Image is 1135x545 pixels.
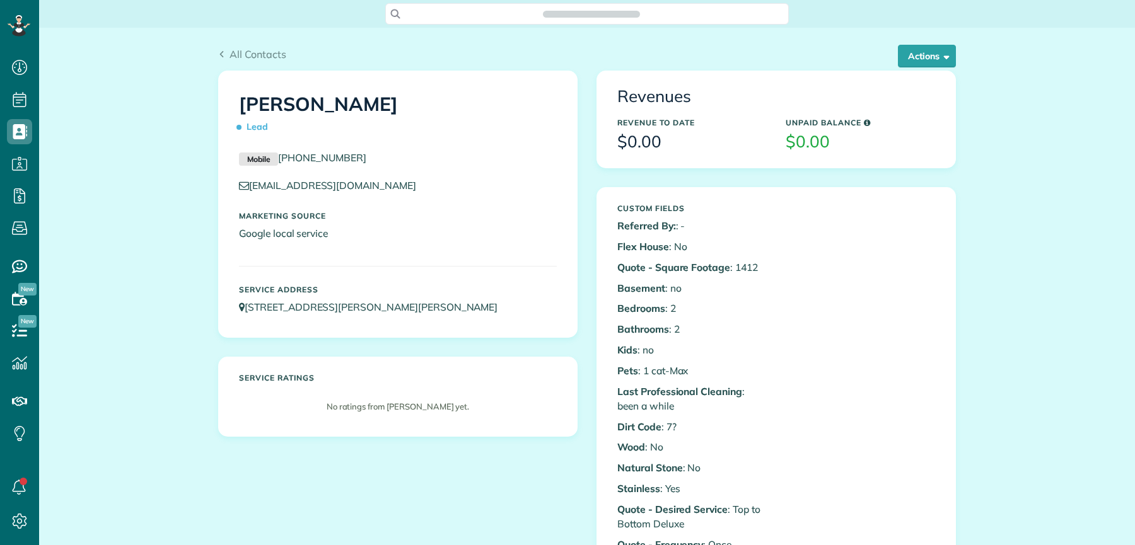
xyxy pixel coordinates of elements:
[239,116,273,138] span: Lead
[239,179,428,192] a: [EMAIL_ADDRESS][DOMAIN_NAME]
[239,285,557,294] h5: Service Address
[617,343,637,356] b: Kids
[617,88,935,106] h3: Revenues
[617,364,638,377] b: Pets
[786,133,935,151] h3: $0.00
[617,260,767,275] p: : 1412
[617,301,767,316] p: : 2
[617,364,767,378] p: : 1 cat-Max
[617,343,767,357] p: : no
[18,283,37,295] span: New
[617,118,767,127] h5: Revenue to Date
[239,226,557,241] p: Google local service
[617,219,767,233] p: : -
[617,461,683,474] b: Natural Stone
[617,420,767,434] p: : 7?
[617,323,669,335] b: Bathrooms
[218,47,286,62] a: All Contacts
[245,401,550,413] p: No ratings from [PERSON_NAME] yet.
[617,281,767,295] p: : no
[239,374,557,382] h5: Service ratings
[617,322,767,336] p: : 2
[239,94,557,138] h1: [PERSON_NAME]
[617,239,767,254] p: : No
[617,481,767,496] p: : Yes
[617,384,767,413] p: : been a while
[230,48,286,60] span: All Contacts
[617,482,660,495] b: Stainless
[239,152,278,166] small: Mobile
[18,315,37,328] span: New
[617,219,676,232] b: Referred By:
[617,461,767,475] p: : No
[786,118,935,127] h5: Unpaid Balance
[617,133,767,151] h3: $0.00
[898,45,956,67] button: Actions
[617,385,742,398] b: Last Professional Cleaning
[617,282,665,294] b: Basement
[617,204,767,212] h5: Custom Fields
[617,240,669,253] b: Flex House
[617,302,665,314] b: Bedrooms
[239,212,557,220] h5: Marketing Source
[556,8,627,20] span: Search ZenMaid…
[239,151,366,164] a: Mobile[PHONE_NUMBER]
[617,502,767,531] p: : Top to Bottom Deluxe
[239,301,509,313] a: [STREET_ADDRESS][PERSON_NAME][PERSON_NAME]
[617,503,728,515] b: Quote - Desired Service
[617,440,767,454] p: : No
[617,261,730,273] b: Quote - Square Footage
[617,440,645,453] b: Wood
[617,420,661,433] b: Dirt Code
